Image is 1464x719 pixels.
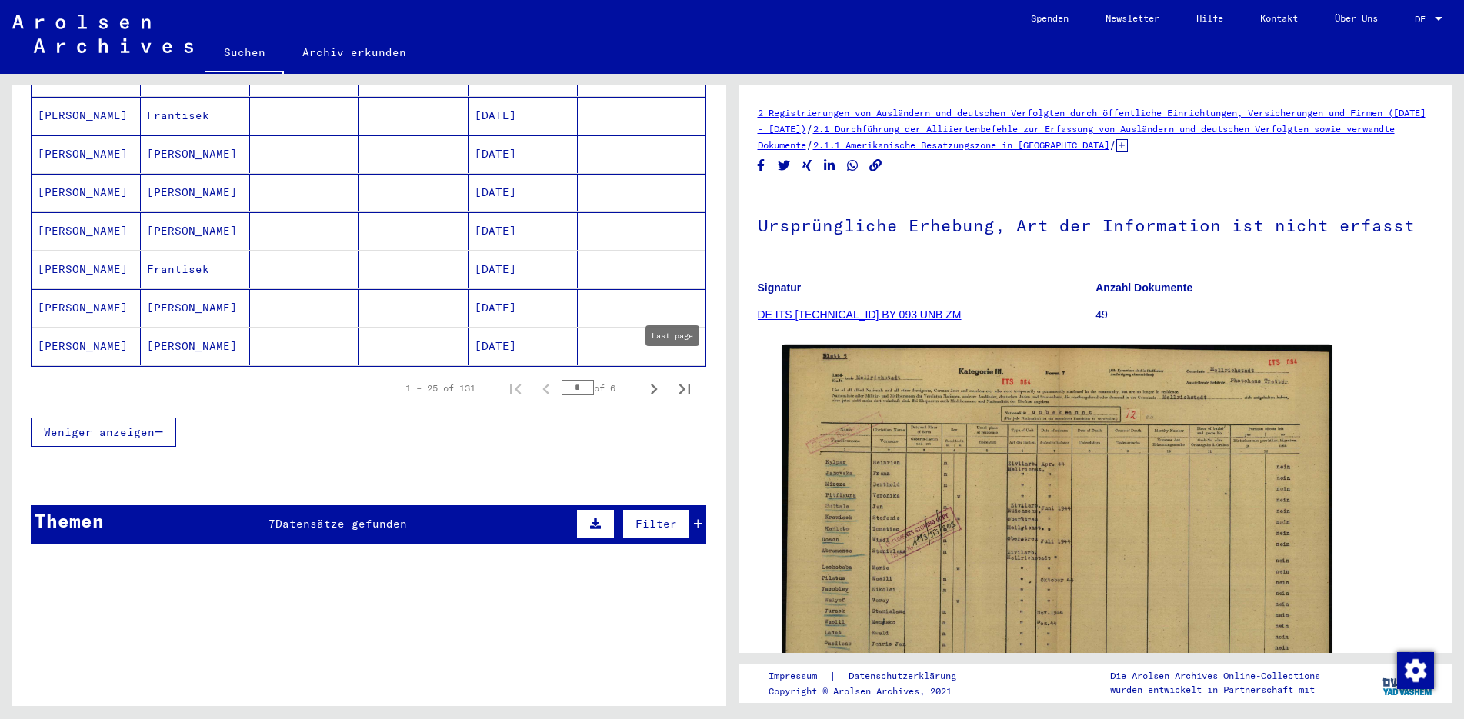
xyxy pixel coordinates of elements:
[469,97,578,135] mat-cell: [DATE]
[284,34,425,71] a: Archiv erkunden
[32,135,141,173] mat-cell: [PERSON_NAME]
[806,121,813,135] span: /
[1396,651,1433,688] div: Zustimmung ändern
[845,156,861,175] button: Share on WhatsApp
[669,373,700,404] button: Last page
[769,668,829,684] a: Impressum
[1379,664,1437,702] img: yv_logo.png
[1110,669,1320,683] p: Die Arolsen Archives Online-Collections
[799,156,815,175] button: Share on Xing
[469,174,578,211] mat-cell: [DATE]
[32,97,141,135] mat-cell: [PERSON_NAME]
[44,425,155,439] span: Weniger anzeigen
[141,135,250,173] mat-cell: [PERSON_NAME]
[35,507,104,534] div: Themen
[776,156,792,175] button: Share on Twitter
[32,174,141,211] mat-cell: [PERSON_NAME]
[141,97,250,135] mat-cell: Frantisek
[405,381,475,395] div: 1 – 25 of 131
[268,517,275,531] span: 7
[836,668,975,684] a: Datenschutzerklärung
[469,251,578,288] mat-cell: [DATE]
[635,517,677,531] span: Filter
[758,190,1434,258] h1: Ursprüngliche Erhebung, Art der Information ist nicht erfasst
[469,135,578,173] mat-cell: [DATE]
[1110,683,1320,697] p: wurden entwickelt in Partnerschaft mit
[753,156,769,175] button: Share on Facebook
[1415,14,1432,25] span: DE
[562,381,639,395] div: of 6
[1095,307,1433,323] p: 49
[1109,138,1116,151] span: /
[141,328,250,365] mat-cell: [PERSON_NAME]
[758,281,802,294] b: Signatur
[758,107,1426,135] a: 2 Registrierungen von Ausländern und deutschen Verfolgten durch öffentliche Einrichtungen, Versic...
[758,123,1395,151] a: 2.1 Durchführung der Alliiertenbefehle zur Erfassung von Ausländern und deutschen Verfolgten sowi...
[1397,652,1434,689] img: Zustimmung ändern
[32,328,141,365] mat-cell: [PERSON_NAME]
[769,684,975,698] p: Copyright © Arolsen Archives, 2021
[769,668,975,684] div: |
[469,212,578,250] mat-cell: [DATE]
[141,251,250,288] mat-cell: Frantisek
[822,156,838,175] button: Share on LinkedIn
[141,289,250,327] mat-cell: [PERSON_NAME]
[622,509,690,538] button: Filter
[275,517,407,531] span: Datensätze gefunden
[31,418,176,447] button: Weniger anzeigen
[32,289,141,327] mat-cell: [PERSON_NAME]
[32,251,141,288] mat-cell: [PERSON_NAME]
[469,289,578,327] mat-cell: [DATE]
[500,373,531,404] button: First page
[806,138,813,151] span: /
[141,174,250,211] mat-cell: [PERSON_NAME]
[141,212,250,250] mat-cell: [PERSON_NAME]
[12,15,193,53] img: Arolsen_neg.svg
[639,373,669,404] button: Next page
[32,212,141,250] mat-cell: [PERSON_NAME]
[469,328,578,365] mat-cell: [DATE]
[868,156,884,175] button: Copy link
[205,34,284,74] a: Suchen
[813,139,1109,151] a: 2.1.1 Amerikanische Besatzungszone in [GEOGRAPHIC_DATA]
[758,308,962,321] a: DE ITS [TECHNICAL_ID] BY 093 UNB ZM
[531,373,562,404] button: Previous page
[1095,281,1192,294] b: Anzahl Dokumente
